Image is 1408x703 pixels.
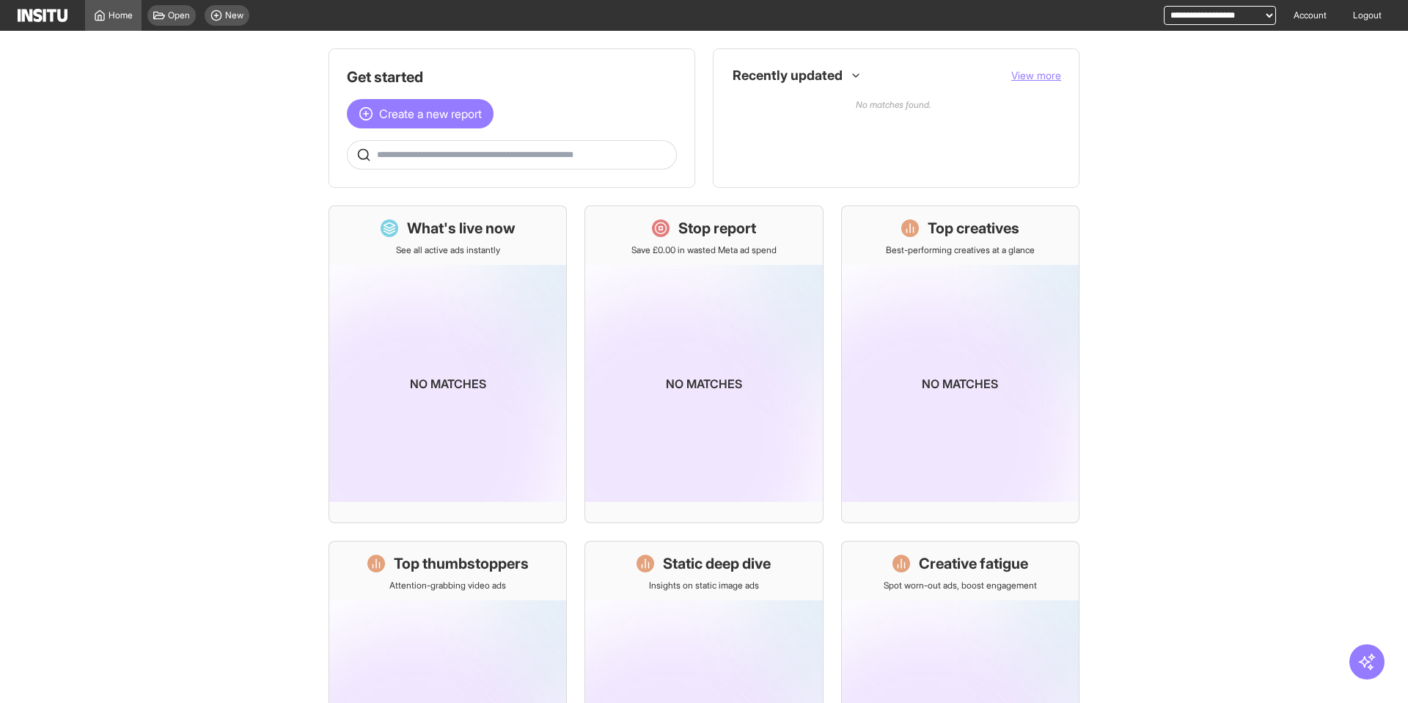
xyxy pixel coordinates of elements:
a: Top creativesBest-performing creatives at a glanceNo matches [841,205,1079,523]
button: Create a new report [347,99,494,128]
span: Open [168,10,190,21]
h1: Top creatives [928,218,1019,238]
button: View more [1011,68,1061,83]
span: New [225,10,243,21]
h1: Get started [347,67,677,87]
img: Logo [18,9,67,22]
h1: Stop report [678,218,756,238]
p: Attention-grabbing video ads [389,580,506,591]
p: No matches [410,375,486,393]
img: coming-soon-gradient_kfitwp.png [585,265,822,502]
p: No matches [666,375,742,393]
a: Stop reportSave £0.00 in wasted Meta ad spendNo matches [584,205,823,523]
img: coming-soon-gradient_kfitwp.png [842,265,1079,502]
p: Save £0.00 in wasted Meta ad spend [631,244,777,256]
span: Create a new report [379,105,482,123]
p: See all active ads instantly [396,244,500,256]
img: coming-soon-gradient_kfitwp.png [329,265,566,502]
h1: What's live now [407,218,516,238]
p: No matches [922,375,998,393]
a: What's live nowSee all active ads instantlyNo matches [329,205,567,523]
p: No matches found. [731,90,1055,146]
p: Best-performing creatives at a glance [886,244,1035,256]
h1: Top thumbstoppers [394,553,529,574]
span: Home [109,10,133,21]
h1: Static deep dive [663,553,771,574]
p: Insights on static image ads [649,580,759,591]
span: View more [1011,69,1061,81]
